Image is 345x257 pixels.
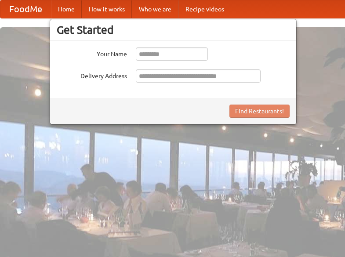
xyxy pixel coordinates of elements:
[132,0,178,18] a: Who we are
[57,69,127,80] label: Delivery Address
[51,0,82,18] a: Home
[82,0,132,18] a: How it works
[178,0,231,18] a: Recipe videos
[229,105,290,118] button: Find Restaurants!
[57,23,290,36] h3: Get Started
[0,0,51,18] a: FoodMe
[57,47,127,58] label: Your Name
